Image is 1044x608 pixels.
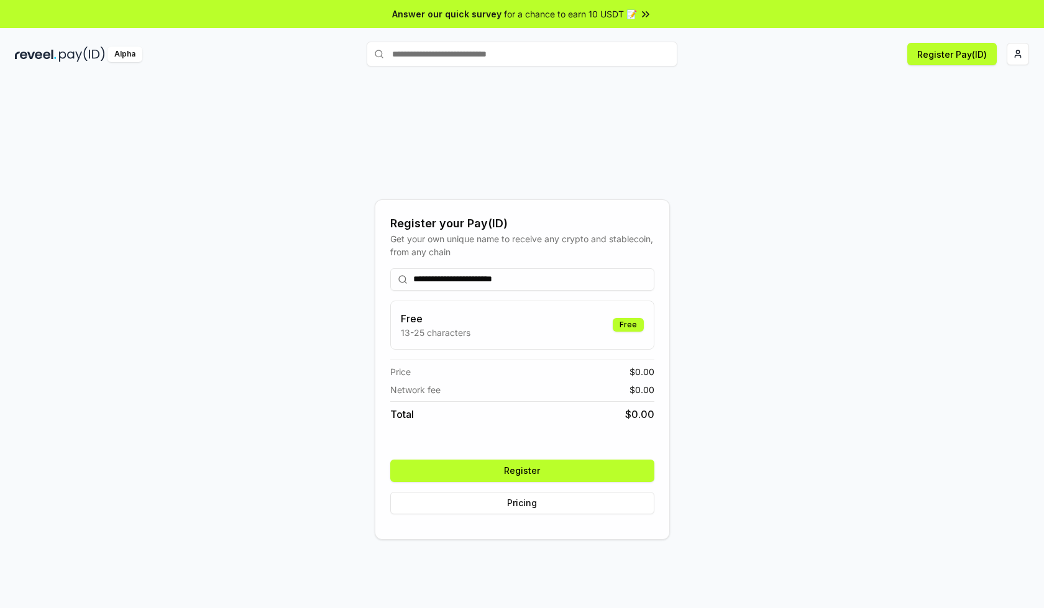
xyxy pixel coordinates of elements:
div: Register your Pay(ID) [390,215,654,232]
div: Alpha [108,47,142,62]
button: Register Pay(ID) [907,43,997,65]
img: reveel_dark [15,47,57,62]
div: Free [613,318,644,332]
span: $ 0.00 [630,365,654,378]
p: 13-25 characters [401,326,470,339]
span: for a chance to earn 10 USDT 📝 [504,7,637,20]
span: Network fee [390,383,441,396]
span: $ 0.00 [625,407,654,422]
div: Get your own unique name to receive any crypto and stablecoin, from any chain [390,232,654,258]
span: Price [390,365,411,378]
span: Answer our quick survey [392,7,501,20]
img: pay_id [59,47,105,62]
button: Register [390,460,654,482]
h3: Free [401,311,470,326]
span: Total [390,407,414,422]
span: $ 0.00 [630,383,654,396]
button: Pricing [390,492,654,514]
